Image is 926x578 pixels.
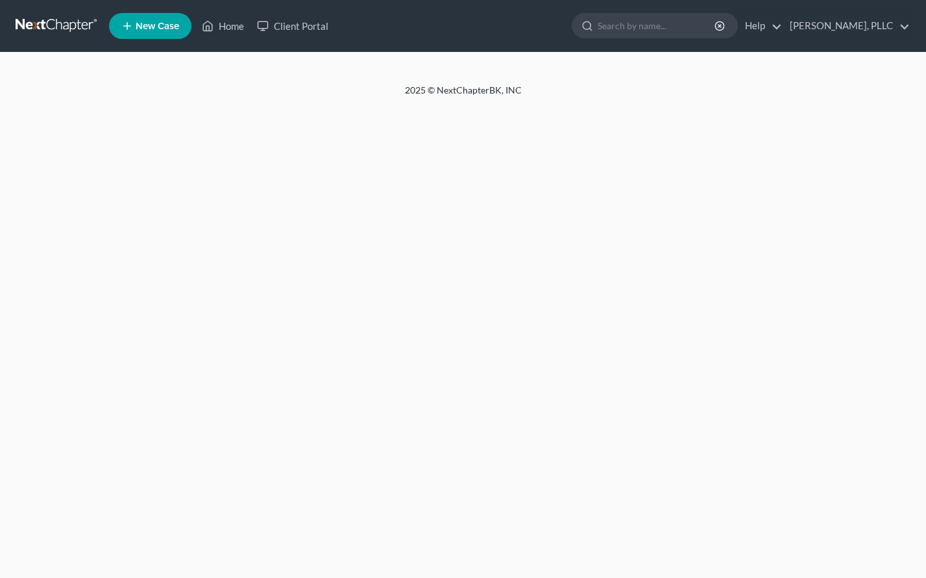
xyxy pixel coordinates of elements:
span: New Case [136,21,179,31]
input: Search by name... [598,14,716,38]
a: [PERSON_NAME], PLLC [783,14,910,38]
a: Client Portal [250,14,335,38]
a: Home [195,14,250,38]
div: 2025 © NextChapterBK, INC [93,84,833,107]
a: Help [738,14,782,38]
